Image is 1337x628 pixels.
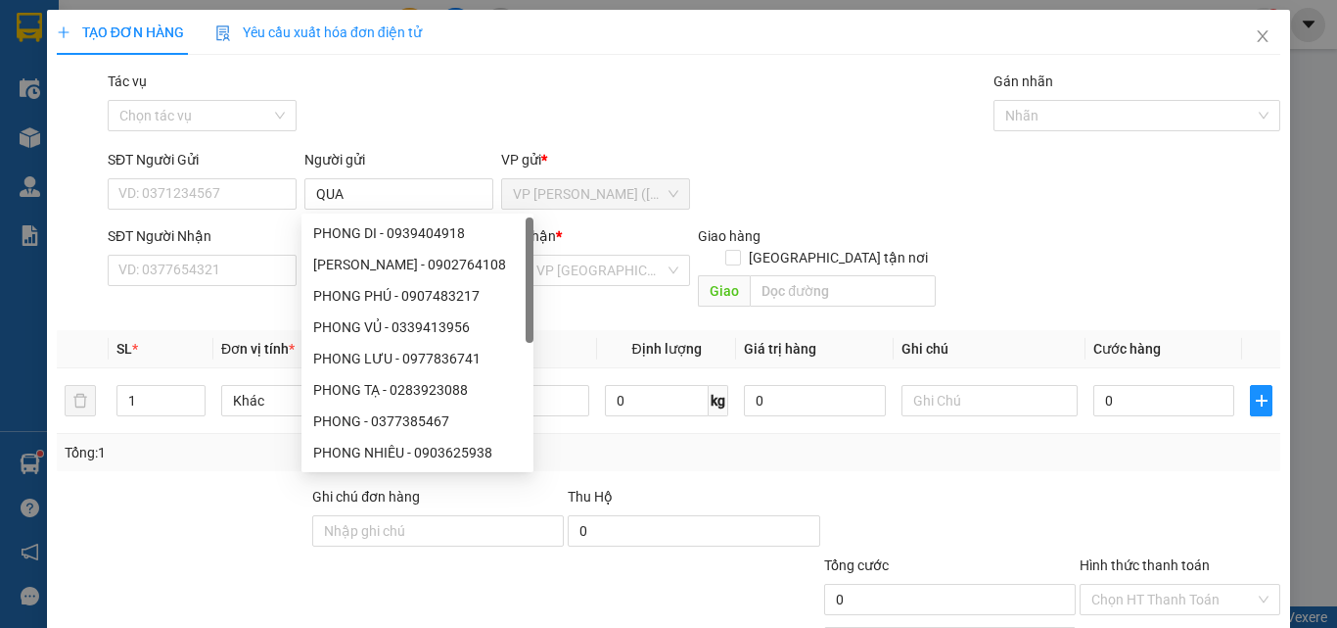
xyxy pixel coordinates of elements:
[313,222,522,244] div: PHONG DI - 0939404918
[301,437,533,468] div: PHONG NHIÊU - 0903625938
[313,316,522,338] div: PHONG VỦ - 0339413956
[993,73,1053,89] label: Gán nhãn
[312,515,564,547] input: Ghi chú đơn hàng
[108,73,147,89] label: Tác vụ
[301,249,533,280] div: PHONG VŨ - 0902764108
[108,225,297,247] div: SĐT Người Nhận
[301,217,533,249] div: PHONG DI - 0939404918
[1255,28,1270,44] span: close
[215,25,231,41] img: icon
[233,386,386,415] span: Khác
[313,442,522,463] div: PHONG NHIÊU - 0903625938
[301,406,533,437] div: PHONG - 0377385467
[215,24,422,40] span: Yêu cầu xuất hóa đơn điện tử
[108,149,297,170] div: SĐT Người Gửi
[1080,557,1210,573] label: Hình thức thanh toán
[741,247,936,268] span: [GEOGRAPHIC_DATA] tận nơi
[313,254,522,275] div: [PERSON_NAME] - 0902764108
[513,179,678,209] span: VP Trần Phú (Hàng)
[116,341,132,357] span: SL
[501,149,690,170] div: VP gửi
[750,275,936,307] input: Dọc đường
[301,343,533,374] div: PHONG LƯU - 0977836741
[824,557,889,573] span: Tổng cước
[313,379,522,401] div: PHONG TẠ - 0283923088
[304,149,493,170] div: Người gửi
[1250,385,1272,416] button: plus
[313,285,522,307] div: PHONG PHÚ - 0907483217
[568,489,613,505] span: Thu Hộ
[698,275,750,307] span: Giao
[313,348,522,369] div: PHONG LƯU - 0977836741
[301,374,533,406] div: PHONG TẠ - 0283923088
[698,228,761,244] span: Giao hàng
[1093,341,1161,357] span: Cước hàng
[901,385,1078,416] input: Ghi Chú
[744,385,885,416] input: 0
[894,330,1085,368] th: Ghi chú
[1235,10,1290,65] button: Close
[65,442,518,463] div: Tổng: 1
[57,24,184,40] span: TẠO ĐƠN HÀNG
[312,489,420,505] label: Ghi chú đơn hàng
[744,341,816,357] span: Giá trị hàng
[221,341,295,357] span: Đơn vị tính
[313,411,522,432] div: PHONG - 0377385467
[57,25,70,39] span: plus
[301,280,533,312] div: PHONG PHÚ - 0907483217
[301,312,533,343] div: PHONG VỦ - 0339413956
[709,385,728,416] span: kg
[65,385,96,416] button: delete
[1251,393,1271,409] span: plus
[631,341,701,357] span: Định lượng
